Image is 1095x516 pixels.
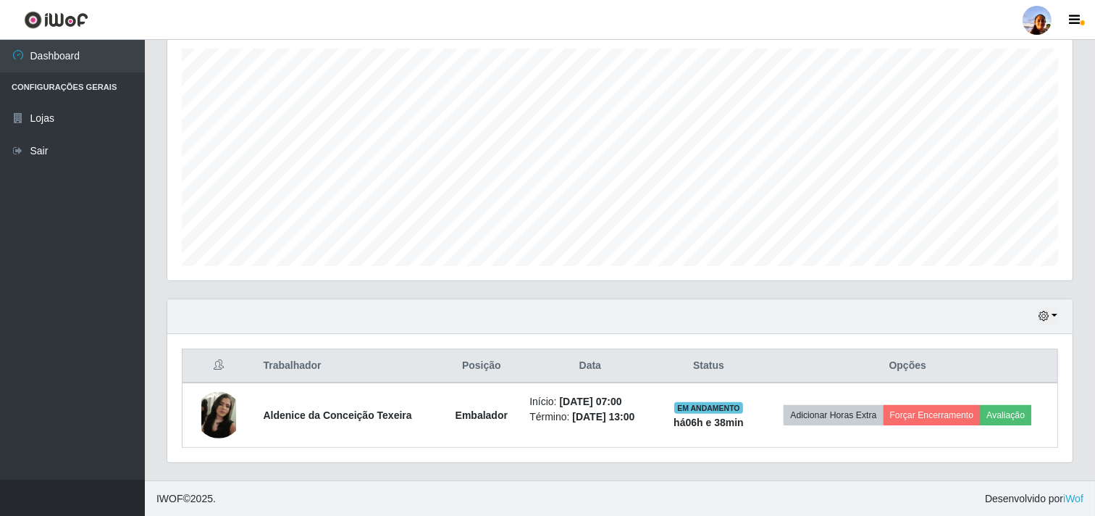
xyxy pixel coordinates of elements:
th: Data [521,349,659,383]
img: 1744494663000.jpeg [196,392,242,438]
button: Forçar Encerramento [884,405,981,425]
th: Status [659,349,758,383]
span: © 2025 . [156,491,216,507]
a: iWof [1063,493,1083,504]
button: Adicionar Horas Extra [784,405,883,425]
time: [DATE] 13:00 [572,411,634,423]
button: Avaliação [980,405,1031,425]
li: Início: [529,394,650,409]
span: EM ANDAMENTO [674,402,743,414]
time: [DATE] 07:00 [560,396,622,407]
span: Desenvolvido por [985,491,1083,507]
strong: há 06 h e 38 min [674,417,744,428]
th: Opções [758,349,1058,383]
span: IWOF [156,493,183,504]
li: Término: [529,409,650,425]
th: Trabalhador [254,349,442,383]
th: Posição [442,349,521,383]
strong: Aldenice da Conceição Texeira [263,409,411,421]
img: CoreUI Logo [24,11,88,29]
strong: Embalador [456,409,508,421]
